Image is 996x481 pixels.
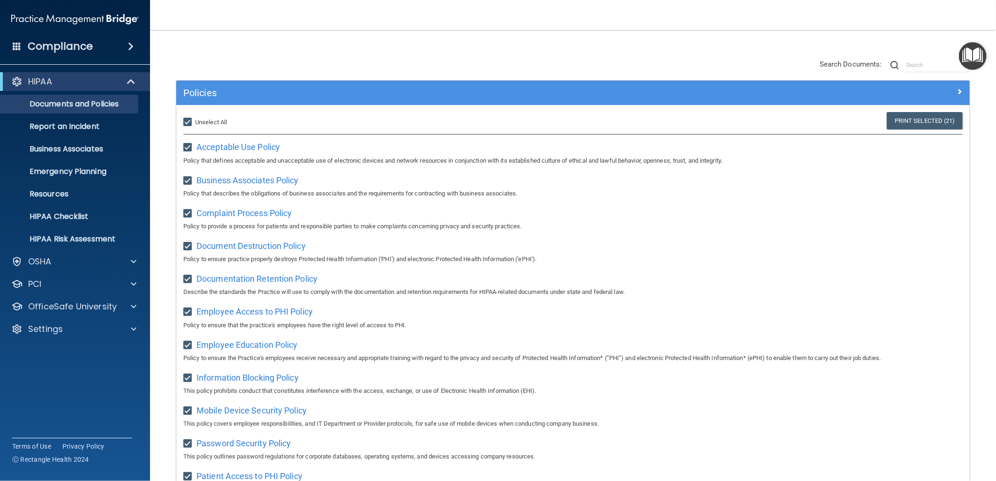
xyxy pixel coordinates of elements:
[6,212,134,221] p: HIPAA Checklist
[12,442,51,451] a: Terms of Use
[183,188,963,199] p: Policy that describes the obligations of business associates and the requirements for contracting...
[183,155,963,166] p: Policy that defines acceptable and unacceptable use of electronic devices and network resources i...
[6,234,134,244] p: HIPAA Risk Assessment
[28,256,52,267] p: OSHA
[183,286,963,298] p: Describe the standards the Practice will use to comply with the documentation and retention requi...
[196,175,299,185] span: Business Associates Policy
[11,76,136,87] a: HIPAA
[820,60,882,68] span: Search Documents:
[890,61,899,69] img: ic-search.3b580494.png
[195,119,227,126] span: Unselect All
[959,42,987,70] button: Open Resource Center
[6,99,134,109] p: Documents and Policies
[28,278,41,290] p: PCI
[183,88,764,98] h5: Policies
[196,373,299,383] span: Information Blocking Policy
[183,119,194,126] input: Unselect All
[196,274,317,284] span: Documentation Retention Policy
[6,144,134,154] p: Business Associates
[6,189,134,199] p: Resources
[196,438,291,448] span: Password Security Policy
[887,112,963,129] a: Print Selected (21)
[12,455,89,464] span: Ⓒ Rectangle Health 2024
[11,301,136,312] a: OfficeSafe University
[62,442,105,451] a: Privacy Policy
[183,385,963,397] p: This policy prohibits conduct that constitutes interference with the access, exchange, or use of ...
[183,221,963,232] p: Policy to provide a process for patients and responsible parties to make complaints concerning pr...
[196,307,313,316] span: Employee Access to PHI Policy
[183,254,963,265] p: Policy to ensure practice properly destroys Protected Health Information ('PHI') and electronic P...
[196,241,306,251] span: Document Destruction Policy
[196,471,302,481] span: Patient Access to PHI Policy
[6,167,134,176] p: Emergency Planning
[906,58,970,72] input: Search
[28,323,63,335] p: Settings
[183,85,963,100] a: Policies
[196,142,280,152] span: Acceptable Use Policy
[196,340,298,350] span: Employee Education Policy
[183,418,963,429] p: This policy covers employee responsibilities, and IT Department or Provider protocols, for safe u...
[11,10,139,29] img: PMB logo
[6,122,134,131] p: Report an Incident
[28,301,117,312] p: OfficeSafe University
[183,451,963,462] p: This policy outlines password regulations for corporate databases, operating systems, and devices...
[11,256,136,267] a: OSHA
[28,76,52,87] p: HIPAA
[183,320,963,331] p: Policy to ensure that the practice's employees have the right level of access to PHI.
[11,278,136,290] a: PCI
[183,353,963,364] p: Policy to ensure the Practice's employees receive necessary and appropriate training with regard ...
[196,406,307,415] span: Mobile Device Security Policy
[28,40,93,53] h4: Compliance
[11,323,136,335] a: Settings
[196,208,292,218] span: Complaint Process Policy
